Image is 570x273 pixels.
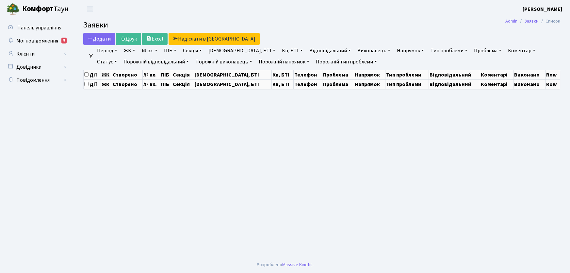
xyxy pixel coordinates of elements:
[480,79,513,89] th: Коментарі
[143,79,160,89] th: № вх.
[322,79,354,89] th: Проблема
[116,33,141,45] a: Друк
[3,34,69,47] a: Мої повідомлення8
[394,45,427,56] a: Напрямок
[142,33,168,45] a: Excel
[385,79,429,89] th: Тип проблеми
[496,14,570,28] nav: breadcrumb
[3,21,69,34] a: Панель управління
[22,4,69,15] span: Таун
[194,79,271,89] th: [DEMOGRAPHIC_DATA], БТІ
[429,70,480,79] th: Відповідальний
[206,45,278,56] a: [DEMOGRAPHIC_DATA], БТІ
[354,70,385,79] th: Напрямок
[84,70,101,79] th: Дії
[88,35,111,43] span: Додати
[180,45,204,56] a: Секція
[505,18,517,25] a: Admin
[160,79,172,89] th: ПІБ
[354,79,385,89] th: Напрямок
[513,70,546,79] th: Виконано
[139,45,160,56] a: № вх.
[293,70,322,79] th: Телефон
[546,79,560,89] th: Row
[160,70,172,79] th: ПІБ
[355,45,393,56] a: Виконавець
[194,70,271,79] th: [DEMOGRAPHIC_DATA], БТІ
[17,24,61,31] span: Панель управління
[322,70,354,79] th: Проблема
[121,45,138,56] a: ЖК
[169,33,260,45] a: Надіслати в [GEOGRAPHIC_DATA]
[101,70,112,79] th: ЖК
[271,79,293,89] th: Кв, БТІ
[82,4,98,14] button: Переключити навігацію
[313,56,380,67] a: Порожній тип проблеми
[84,79,101,89] th: Дії
[94,56,120,67] a: Статус
[523,5,562,13] a: [PERSON_NAME]
[83,33,115,45] a: Додати
[101,79,112,89] th: ЖК
[505,45,538,56] a: Коментар
[546,70,560,79] th: Row
[385,70,429,79] th: Тип проблеми
[3,74,69,87] a: Повідомлення
[22,4,54,14] b: Комфорт
[7,3,20,16] img: logo.png
[3,60,69,74] a: Довідники
[271,70,293,79] th: Кв, БТІ
[172,70,194,79] th: Секція
[539,18,560,25] li: Список
[523,6,562,13] b: [PERSON_NAME]
[143,70,160,79] th: № вх.
[282,261,313,268] a: Massive Kinetic
[293,79,322,89] th: Телефон
[61,38,67,43] div: 8
[524,18,539,25] a: Заявки
[480,70,513,79] th: Коментарі
[121,56,191,67] a: Порожній відповідальний
[94,45,120,56] a: Період
[112,79,143,89] th: Створено
[112,70,143,79] th: Створено
[193,56,255,67] a: Порожній виконавець
[3,47,69,60] a: Клієнти
[257,261,314,268] div: Розроблено .
[256,56,312,67] a: Порожній напрямок
[428,45,470,56] a: Тип проблеми
[161,45,179,56] a: ПІБ
[16,37,58,44] span: Мої повідомлення
[172,79,194,89] th: Секція
[471,45,504,56] a: Проблема
[429,79,480,89] th: Відповідальний
[307,45,353,56] a: Відповідальний
[513,79,546,89] th: Виконано
[279,45,305,56] a: Кв, БТІ
[83,19,108,31] span: Заявки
